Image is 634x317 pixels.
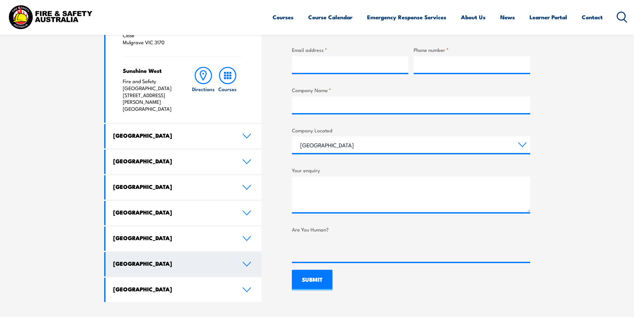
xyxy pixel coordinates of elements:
[113,157,232,165] h4: [GEOGRAPHIC_DATA]
[123,78,178,112] p: Fire and Safety [GEOGRAPHIC_DATA] [STREET_ADDRESS][PERSON_NAME] [GEOGRAPHIC_DATA]
[582,8,603,26] a: Contact
[308,8,352,26] a: Course Calendar
[113,260,232,267] h4: [GEOGRAPHIC_DATA]
[113,234,232,241] h4: [GEOGRAPHIC_DATA]
[106,252,262,276] a: [GEOGRAPHIC_DATA]
[292,126,530,134] label: Company Located
[292,86,530,94] label: Company Name
[529,8,567,26] a: Learner Portal
[500,8,515,26] a: News
[113,132,232,139] h4: [GEOGRAPHIC_DATA]
[292,236,393,262] iframe: reCAPTCHA
[292,226,530,233] label: Are You Human?
[106,201,262,225] a: [GEOGRAPHIC_DATA]
[367,8,446,26] a: Emergency Response Services
[113,183,232,190] h4: [GEOGRAPHIC_DATA]
[218,85,237,92] h6: Courses
[216,67,240,112] a: Courses
[106,278,262,302] a: [GEOGRAPHIC_DATA]
[123,67,178,74] h4: Sunshine West
[292,270,332,290] input: SUBMIT
[192,85,215,92] h6: Directions
[292,46,408,54] label: Email address
[273,8,294,26] a: Courses
[106,124,262,148] a: [GEOGRAPHIC_DATA]
[106,175,262,200] a: [GEOGRAPHIC_DATA]
[113,209,232,216] h4: [GEOGRAPHIC_DATA]
[292,166,530,174] label: Your enquiry
[113,285,232,293] h4: [GEOGRAPHIC_DATA]
[461,8,486,26] a: About Us
[106,150,262,174] a: [GEOGRAPHIC_DATA]
[191,67,215,112] a: Directions
[414,46,530,54] label: Phone number
[106,227,262,251] a: [GEOGRAPHIC_DATA]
